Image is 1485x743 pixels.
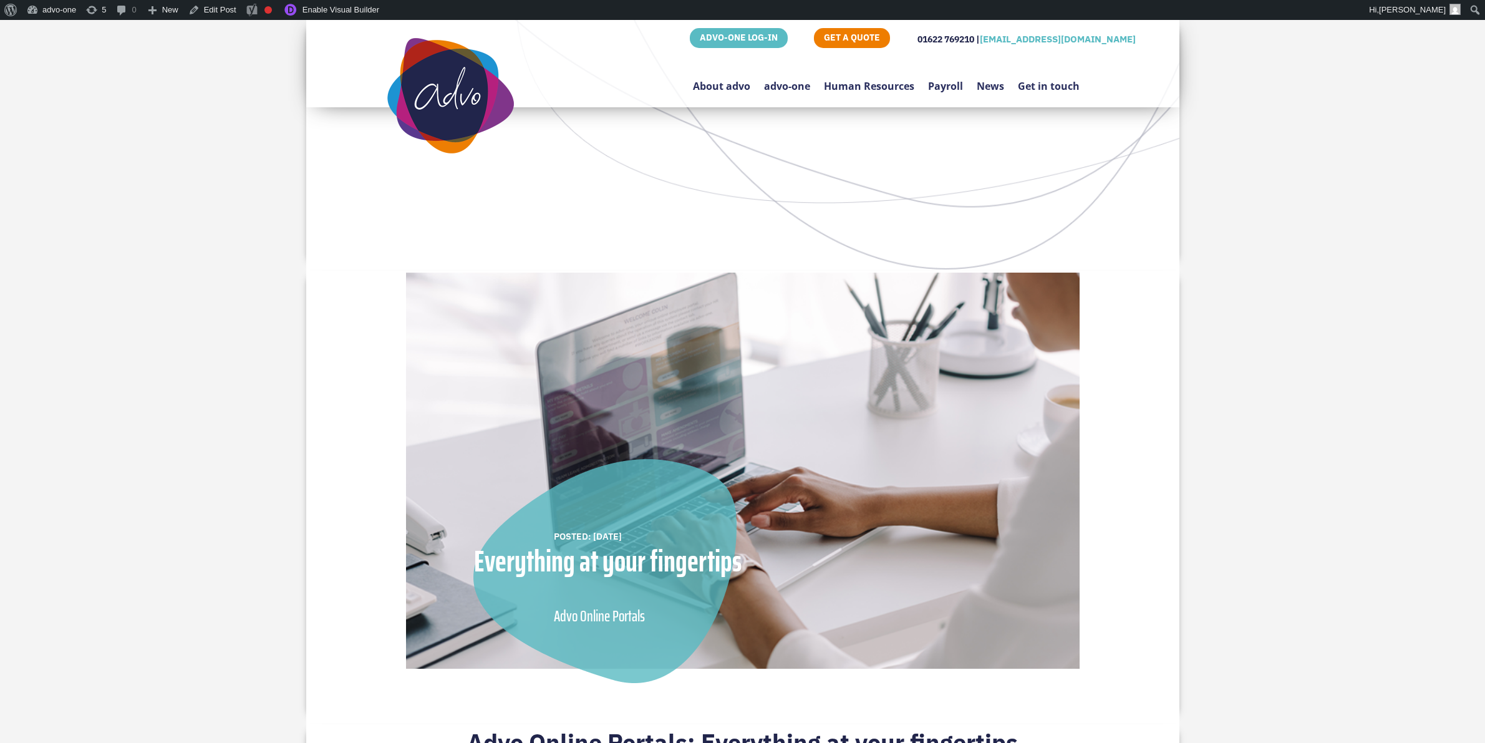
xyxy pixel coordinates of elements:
[928,51,963,110] a: Payroll
[977,51,1004,110] a: News
[1379,5,1446,14] span: [PERSON_NAME]
[764,51,810,110] a: advo-one
[554,605,689,628] div: Advo Online Portals
[1018,51,1080,110] a: Get in touch
[264,6,272,14] div: Focus keyphrase not set
[980,33,1136,45] a: [EMAIL_ADDRESS][DOMAIN_NAME]
[824,51,914,110] a: Human Resources
[814,28,890,48] a: GET A QUOTE
[693,51,750,110] a: About advo
[473,546,743,576] div: Everything at your fingertips
[917,34,980,45] span: 01622 769210 |
[473,459,737,683] img: overlay-shape
[554,530,722,543] div: POSTED: [DATE]
[406,273,1080,669] img: Screen Pic 2
[690,28,788,48] a: ADVO-ONE LOG-IN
